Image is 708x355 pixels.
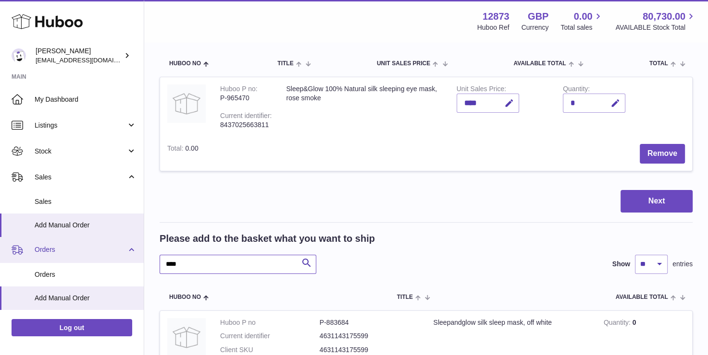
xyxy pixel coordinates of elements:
[35,221,137,230] span: Add Manual Order
[220,345,320,355] dt: Client SKU
[643,10,685,23] span: 80,730.00
[649,60,668,67] span: Total
[169,60,201,67] span: Huboo no
[616,294,668,300] span: AVAILABLE Total
[320,318,419,327] dd: P-883684
[483,10,509,23] strong: 12873
[560,23,603,32] span: Total sales
[615,23,696,32] span: AVAILABLE Stock Total
[35,121,126,130] span: Listings
[397,294,413,300] span: Title
[35,270,137,279] span: Orders
[279,77,449,137] td: Sleep&Glow 100% Natural silk sleeping eye mask, rose smoke
[35,147,126,156] span: Stock
[220,120,272,130] div: 8437025663811
[220,331,320,341] dt: Current identifier
[457,85,506,95] label: Unit Sales Price
[167,144,185,154] label: Total
[522,23,549,32] div: Currency
[320,331,419,341] dd: 4631143175599
[220,85,258,95] div: Huboo P no
[12,319,132,336] a: Log out
[640,144,685,164] button: Remove
[35,245,126,254] span: Orders
[35,173,126,182] span: Sales
[615,10,696,32] a: 80,730.00 AVAILABLE Stock Total
[277,60,293,67] span: Title
[169,294,201,300] span: Huboo no
[604,319,633,329] strong: Quantity
[160,232,375,245] h2: Please add to the basket what you want to ship
[220,112,272,122] div: Current identifier
[35,294,137,303] span: Add Manual Order
[528,10,548,23] strong: GBP
[35,95,137,104] span: My Dashboard
[12,48,26,63] img: tikhon.oleinikov@sleepandglow.com
[612,260,630,269] label: Show
[672,260,693,269] span: entries
[513,60,566,67] span: AVAILABLE Total
[477,23,509,32] div: Huboo Ref
[320,345,419,355] dd: 4631143175599
[563,85,590,95] label: Quantity
[167,84,206,123] img: Sleep&Glow 100% Natural silk sleeping eye mask, rose smoke
[185,144,198,152] span: 0.00
[621,190,693,213] button: Next
[220,94,272,103] div: P-965470
[560,10,603,32] a: 0.00 Total sales
[377,60,430,67] span: Unit Sales Price
[35,197,137,206] span: Sales
[36,47,122,65] div: [PERSON_NAME]
[36,56,141,64] span: [EMAIL_ADDRESS][DOMAIN_NAME]
[574,10,593,23] span: 0.00
[220,318,320,327] dt: Huboo P no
